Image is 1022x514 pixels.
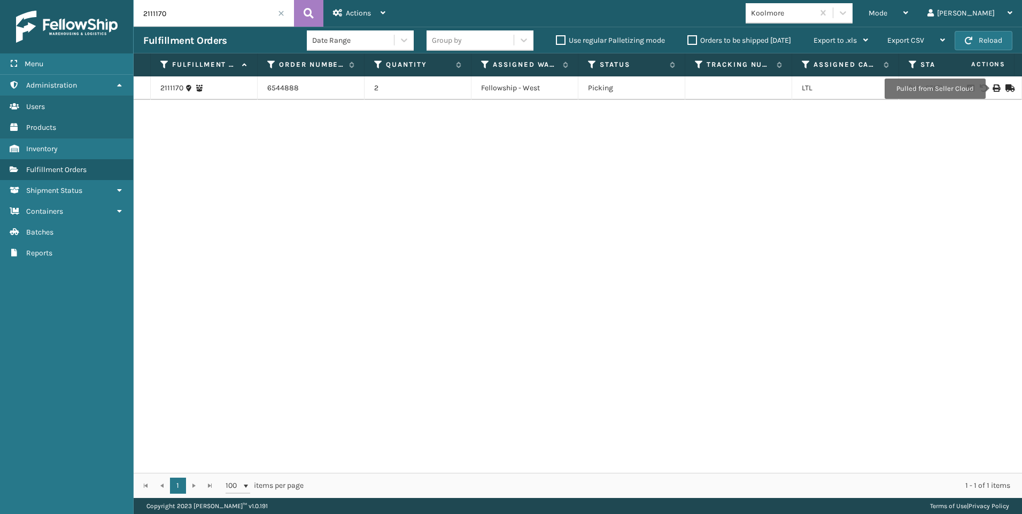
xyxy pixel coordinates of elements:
[312,35,395,46] div: Date Range
[26,207,63,216] span: Containers
[146,498,268,514] p: Copyright 2023 [PERSON_NAME]™ v 1.0.191
[899,76,1006,100] td: [US_STATE]
[967,84,973,92] i: Request to Be Cancelled
[279,60,344,69] label: Order Number
[814,36,857,45] span: Export to .xls
[226,480,242,491] span: 100
[143,34,227,47] h3: Fulfillment Orders
[170,478,186,494] a: 1
[707,60,771,69] label: Tracking Number
[887,36,924,45] span: Export CSV
[258,76,365,100] td: 6544888
[172,60,237,69] label: Fulfillment Order Id
[26,81,77,90] span: Administration
[26,228,53,237] span: Batches
[792,76,899,100] td: LTL
[386,60,451,69] label: Quantity
[432,35,462,46] div: Group by
[160,83,183,94] a: 2111170
[980,84,986,92] i: Void BOL
[226,478,304,494] span: items per page
[955,31,1012,50] button: Reload
[26,165,87,174] span: Fulfillment Orders
[578,76,685,100] td: Picking
[814,60,878,69] label: Assigned Carrier Service
[600,60,664,69] label: Status
[1005,84,1012,92] i: Mark as Shipped
[556,36,665,45] label: Use regular Palletizing mode
[969,502,1009,510] a: Privacy Policy
[365,76,471,100] td: 2
[26,102,45,111] span: Users
[869,9,887,18] span: Mode
[471,76,578,100] td: Fellowship - West
[930,502,967,510] a: Terms of Use
[26,123,56,132] span: Products
[319,480,1010,491] div: 1 - 1 of 1 items
[25,59,43,68] span: Menu
[751,7,815,19] div: Koolmore
[938,56,1012,73] span: Actions
[16,11,118,43] img: logo
[493,60,558,69] label: Assigned Warehouse
[687,36,791,45] label: Orders to be shipped [DATE]
[920,60,985,69] label: State
[26,186,82,195] span: Shipment Status
[993,84,999,92] i: Print BOL
[26,248,52,258] span: Reports
[930,498,1009,514] div: |
[346,9,371,18] span: Actions
[26,144,58,153] span: Inventory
